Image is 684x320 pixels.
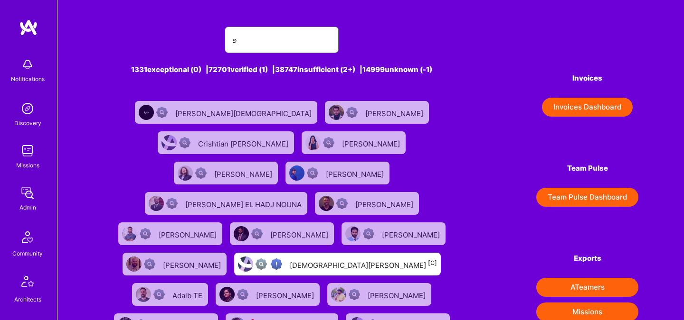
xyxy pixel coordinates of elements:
img: User Avatar [331,287,346,302]
h4: Exports [536,254,638,263]
img: User Avatar [305,135,321,150]
a: User AvatarNot Scrubbed[PERSON_NAME] [298,128,409,158]
img: User Avatar [161,135,177,150]
div: 1331 exceptional (0) | 72701 verified (1) | 38747 insufficient (2+) | 14999 unknown (-1) [103,64,461,74]
img: User Avatar [126,256,142,272]
div: Adalb TE [172,288,204,301]
div: Notifications [11,74,45,84]
img: Not Scrubbed [195,167,207,179]
img: Community [16,226,39,248]
a: User AvatarNot Scrubbed[PERSON_NAME] [119,249,230,279]
a: User AvatarNot Scrubbed[PERSON_NAME] [338,219,449,249]
button: Team Pulse Dashboard [536,188,638,207]
img: Not Scrubbed [140,228,151,239]
div: [PERSON_NAME] [159,228,218,240]
a: User AvatarNot Scrubbed[PERSON_NAME] EL HADJ NOUNA [141,188,311,219]
div: [PERSON_NAME] [342,137,402,149]
a: User AvatarNot Scrubbed[PERSON_NAME][DEMOGRAPHIC_DATA] [131,97,321,128]
div: [PERSON_NAME] [326,167,386,179]
div: Community [12,248,43,258]
img: Not Scrubbed [179,137,190,148]
img: User Avatar [319,196,334,211]
img: Not Scrubbed [156,107,168,118]
img: Architects [16,272,39,294]
a: User AvatarNot Scrubbed[PERSON_NAME] [282,158,393,188]
img: Not Scrubbed [307,167,318,179]
img: User Avatar [139,105,154,120]
img: Not Scrubbed [237,289,248,300]
img: Not Scrubbed [144,258,155,270]
div: [PERSON_NAME] [382,228,442,240]
img: User Avatar [136,287,151,302]
img: Not Scrubbed [251,228,263,239]
img: User Avatar [219,287,235,302]
div: Discovery [14,118,41,128]
div: Admin [19,202,36,212]
a: User AvatarNot Scrubbed[PERSON_NAME] [212,279,323,310]
div: Missions [16,160,39,170]
a: User AvatarNot ScrubbedAdalb TE [128,279,212,310]
button: Invoices Dashboard [542,98,633,117]
img: Not fully vetted [256,258,267,270]
img: User Avatar [329,105,344,120]
a: User AvatarNot Scrubbed[PERSON_NAME] [114,219,226,249]
img: User Avatar [238,256,253,272]
img: Not Scrubbed [323,137,334,148]
img: Not Scrubbed [153,289,165,300]
div: [PERSON_NAME] [256,288,316,301]
a: Invoices Dashboard [536,98,638,117]
img: User Avatar [122,226,137,241]
div: [DEMOGRAPHIC_DATA][PERSON_NAME] [290,258,437,270]
a: User AvatarNot Scrubbed[PERSON_NAME] [170,158,282,188]
div: [PERSON_NAME] [163,258,223,270]
sup: [C] [428,259,437,266]
img: User Avatar [149,196,164,211]
img: Not Scrubbed [336,198,348,209]
button: ATeamers [536,278,638,297]
img: High Potential User [271,258,282,270]
a: User AvatarNot ScrubbedCrishtian [PERSON_NAME] [154,128,298,158]
img: Not Scrubbed [346,107,358,118]
a: User AvatarNot Scrubbed[PERSON_NAME] [311,188,423,219]
img: Not Scrubbed [349,289,360,300]
a: User AvatarNot Scrubbed[PERSON_NAME] [321,97,433,128]
div: [PERSON_NAME] EL HADJ NOUNA [185,197,304,210]
div: [PERSON_NAME][DEMOGRAPHIC_DATA] [175,106,313,119]
img: User Avatar [178,165,193,181]
img: User Avatar [345,226,361,241]
img: logo [19,19,38,36]
img: discovery [18,99,37,118]
div: [PERSON_NAME] [214,167,274,179]
div: [PERSON_NAME] [365,106,425,119]
img: Not Scrubbed [166,198,178,209]
a: User AvatarNot Scrubbed[PERSON_NAME] [323,279,435,310]
img: User Avatar [289,165,304,181]
a: User AvatarNot fully vettedHigh Potential User[DEMOGRAPHIC_DATA][PERSON_NAME][C] [230,249,445,279]
input: Search for an A-Teamer [232,28,331,52]
h4: Team Pulse [536,164,638,173]
div: [PERSON_NAME] [368,288,427,301]
h4: Invoices [536,74,638,82]
img: bell [18,55,37,74]
a: User AvatarNot Scrubbed[PERSON_NAME] [226,219,338,249]
div: Crishtian [PERSON_NAME] [198,137,290,149]
img: Not Scrubbed [363,228,374,239]
img: admin teamwork [18,183,37,202]
div: Architects [14,294,41,304]
img: teamwork [18,141,37,160]
div: [PERSON_NAME] [270,228,330,240]
img: User Avatar [234,226,249,241]
div: [PERSON_NAME] [355,197,415,210]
